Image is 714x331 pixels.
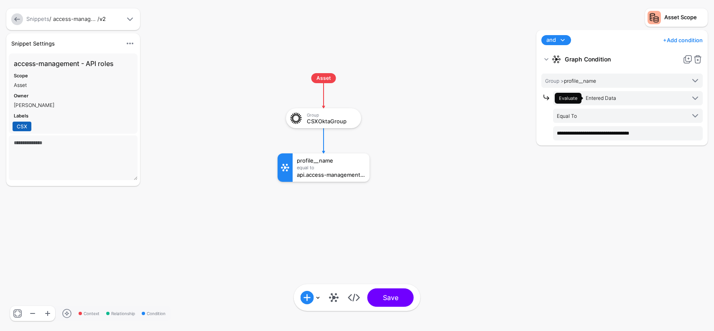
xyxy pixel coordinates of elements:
span: profile__name [545,78,596,84]
div: / access-manag... / [25,15,123,23]
div: CSXOktaGroup [307,118,355,124]
strong: Graph Condition [565,52,679,67]
div: api.access-management.administrator [297,172,365,178]
span: Group > [545,78,564,84]
div: Asset [14,81,133,89]
a: Snippets [26,15,49,22]
strong: v2 [99,15,106,22]
span: Relationship [106,311,135,317]
span: Evaluate [559,95,577,101]
img: svg+xml;base64,PHN2ZyB3aWR0aD0iNjQiIGhlaWdodD0iNjQiIHZpZXdCb3g9IjAgMCA2NCA2NCIgZmlsbD0ibm9uZSIgeG... [288,111,303,126]
span: Context [79,311,99,317]
div: Snippet Settings [8,39,122,48]
a: Add condition [663,33,703,47]
app-identifier: [PERSON_NAME] [14,102,54,108]
button: Save [367,288,414,307]
span: Condition [142,311,166,317]
div: Group [307,112,355,117]
div: Asset Scope [664,13,697,22]
span: + [663,37,667,43]
span: Asset [311,73,336,83]
span: CSX [13,122,31,131]
h3: access-management - API roles [14,59,133,69]
span: and [546,36,556,44]
div: profile__name [297,158,365,163]
div: Equal To [297,165,365,170]
span: Entered Data [586,95,616,101]
span: Equal To [557,113,577,119]
strong: Owner [14,93,28,99]
strong: Scope [14,73,28,79]
strong: Labels [14,113,28,119]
